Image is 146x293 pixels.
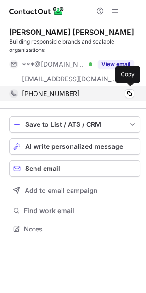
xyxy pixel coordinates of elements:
span: Notes [24,225,137,233]
span: [PHONE_NUMBER] [22,90,79,98]
button: Add to email campaign [9,182,140,199]
button: AI write personalized message [9,138,140,155]
span: Send email [25,165,60,172]
div: Save to List / ATS / CRM [25,121,124,128]
button: Find work email [9,204,140,217]
span: Add to email campaign [25,187,98,194]
span: [EMAIL_ADDRESS][DOMAIN_NAME] [22,75,118,83]
span: ***@[DOMAIN_NAME] [22,60,85,68]
div: Building responsible brands and scalable organizations [9,38,140,54]
span: Find work email [24,207,137,215]
button: save-profile-one-click [9,116,140,133]
div: [PERSON_NAME] [PERSON_NAME] [9,28,134,37]
button: Notes [9,223,140,236]
img: ContactOut v5.3.10 [9,6,64,17]
span: AI write personalized message [25,143,123,150]
button: Send email [9,160,140,177]
button: Reveal Button [98,60,134,69]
